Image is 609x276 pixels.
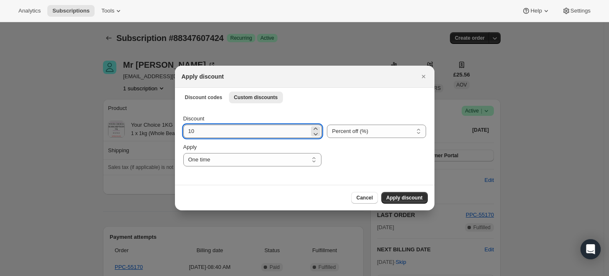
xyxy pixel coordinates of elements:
span: Discount [183,115,205,122]
span: Custom discounts [234,94,278,101]
button: Settings [557,5,596,17]
div: Custom discounts [175,106,434,185]
div: Open Intercom Messenger [581,239,601,259]
button: Subscriptions [47,5,95,17]
span: Subscriptions [52,8,90,14]
button: Tools [96,5,128,17]
button: Custom discounts [229,92,283,103]
button: Analytics [13,5,46,17]
span: Apply [183,144,197,150]
span: Analytics [18,8,41,14]
button: Apply discount [381,192,428,204]
h2: Apply discount [182,72,224,81]
span: Cancel [356,194,373,201]
span: Tools [101,8,114,14]
button: Help [517,5,555,17]
button: Cancel [351,192,378,204]
span: Apply discount [386,194,423,201]
span: Discount codes [185,94,222,101]
button: Close [418,71,429,82]
span: Settings [570,8,591,14]
span: Help [530,8,542,14]
button: Discount codes [180,92,227,103]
